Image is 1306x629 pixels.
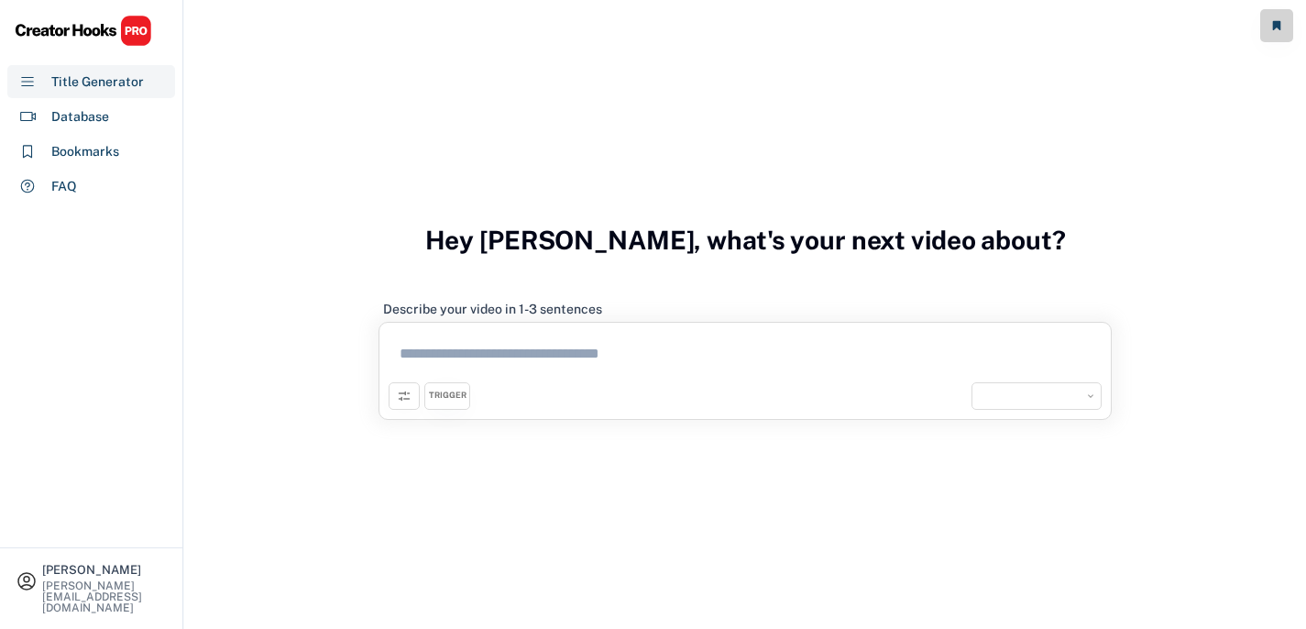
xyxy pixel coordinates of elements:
[383,301,602,317] div: Describe your video in 1-3 sentences
[425,205,1066,275] h3: Hey [PERSON_NAME], what's your next video about?
[15,15,152,47] img: CHPRO%20Logo.svg
[51,177,77,196] div: FAQ
[429,390,466,402] div: TRIGGER
[51,142,119,161] div: Bookmarks
[51,107,109,127] div: Database
[51,72,144,92] div: Title Generator
[42,580,167,613] div: [PERSON_NAME][EMAIL_ADDRESS][DOMAIN_NAME]
[42,564,167,576] div: [PERSON_NAME]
